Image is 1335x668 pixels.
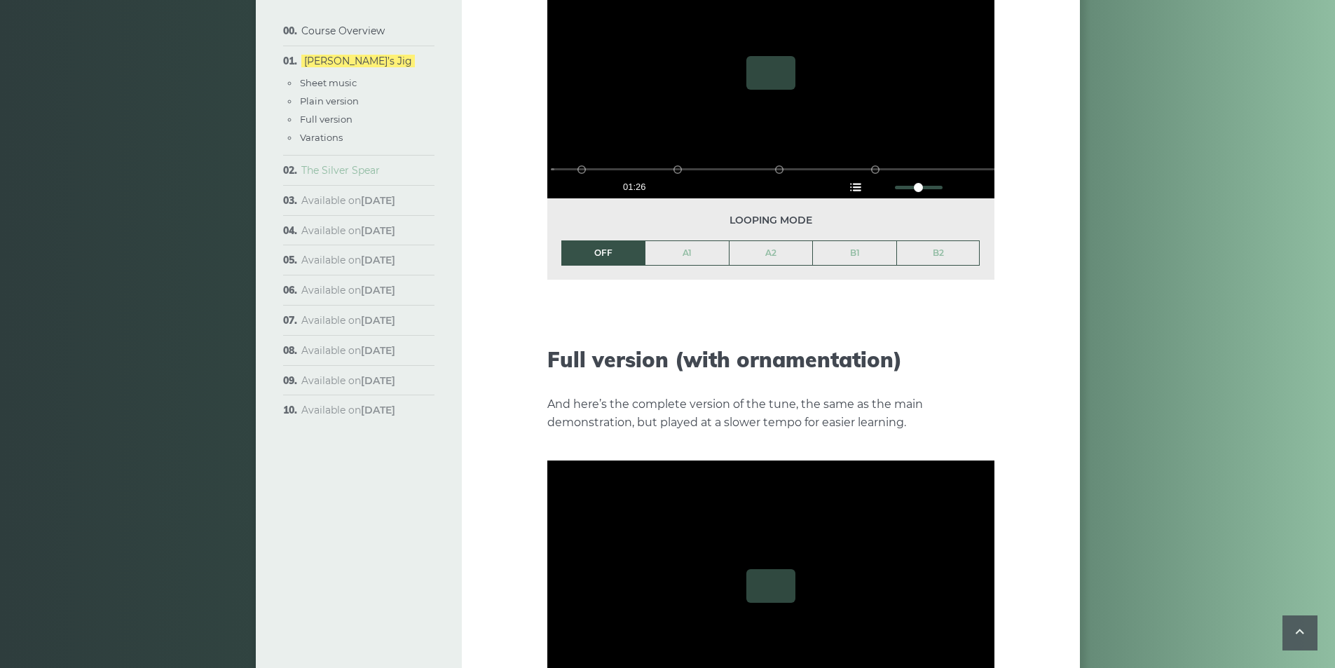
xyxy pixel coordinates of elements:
[300,95,359,107] a: Plain version
[301,254,395,266] span: Available on
[645,241,729,265] a: A1
[813,241,896,265] a: B1
[361,404,395,416] strong: [DATE]
[301,224,395,237] span: Available on
[300,114,352,125] a: Full version
[730,241,813,265] a: A2
[547,395,994,432] p: And here’s the complete version of the tune, the same as the main demonstration, but played at a ...
[301,194,395,207] span: Available on
[361,224,395,237] strong: [DATE]
[301,164,380,177] a: The Silver Spear
[301,284,395,296] span: Available on
[301,344,395,357] span: Available on
[361,194,395,207] strong: [DATE]
[300,77,357,88] a: Sheet music
[301,314,395,327] span: Available on
[301,404,395,416] span: Available on
[361,314,395,327] strong: [DATE]
[547,347,994,372] h2: Full version (with ornamentation)
[897,241,980,265] a: B2
[361,284,395,296] strong: [DATE]
[361,374,395,387] strong: [DATE]
[361,254,395,266] strong: [DATE]
[301,25,385,37] a: Course Overview
[300,132,343,143] a: Varations
[561,212,980,229] span: Looping mode
[301,374,395,387] span: Available on
[301,55,415,67] a: [PERSON_NAME]’s Jig
[361,344,395,357] strong: [DATE]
